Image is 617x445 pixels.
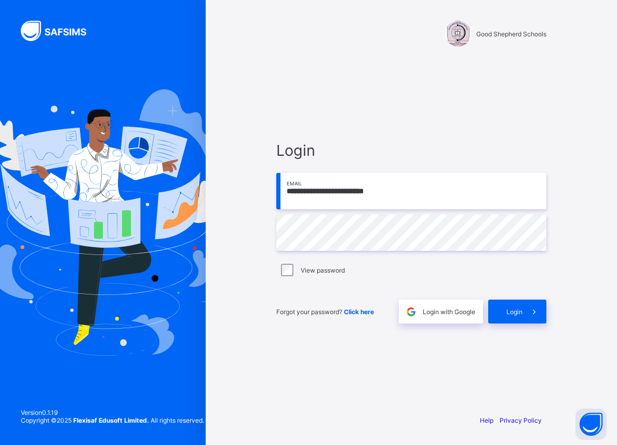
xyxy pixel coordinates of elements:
img: SAFSIMS Logo [21,21,99,41]
a: Privacy Policy [500,416,542,424]
strong: Flexisaf Edusoft Limited. [73,416,149,424]
label: View password [301,266,345,274]
span: Copyright © 2025 All rights reserved. [21,416,204,424]
button: Open asap [575,409,607,440]
span: Login [506,308,522,316]
span: Login [276,141,546,159]
span: Login with Google [423,308,475,316]
span: Good Shepherd Schools [476,30,546,38]
img: google.396cfc9801f0270233282035f929180a.svg [405,306,417,318]
span: Version 0.1.19 [21,409,204,416]
span: Forgot your password? [276,308,374,316]
a: Help [480,416,493,424]
a: Click here [344,308,374,316]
